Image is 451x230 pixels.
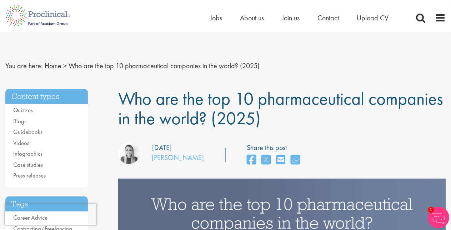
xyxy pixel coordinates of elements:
[357,13,389,22] a: Upload CV
[428,207,449,228] img: Chatbot
[282,13,300,22] a: Join us
[317,13,339,22] a: Contact
[13,139,29,147] a: Videos
[118,142,140,164] img: Hannah Burke
[13,171,46,179] a: Press releases
[276,152,285,168] a: share on email
[5,61,43,70] span: You are here:
[5,196,88,212] h3: Tags
[428,207,434,213] span: 1
[5,204,96,225] iframe: reCAPTCHA
[69,61,260,70] span: Who are the top 10 pharmaceutical companies in the world? (2025)
[13,150,42,157] a: Infographics
[13,161,43,169] a: Case studies
[240,13,264,22] a: About us
[45,61,61,70] a: breadcrumb link
[13,117,26,125] a: Blogs
[261,152,271,168] a: share on twitter
[13,106,33,114] a: Quizzes
[210,13,222,22] a: Jobs
[247,152,256,168] a: share on facebook
[5,89,88,104] h3: Content types
[63,61,67,70] span: >
[13,128,42,136] a: Guidebooks
[247,142,304,153] label: Share this post
[152,153,204,162] a: [PERSON_NAME]
[152,142,172,153] div: [DATE]
[118,87,443,130] span: Who are the top 10 pharmaceutical companies in the world? (2025)
[291,152,300,168] a: share on whats app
